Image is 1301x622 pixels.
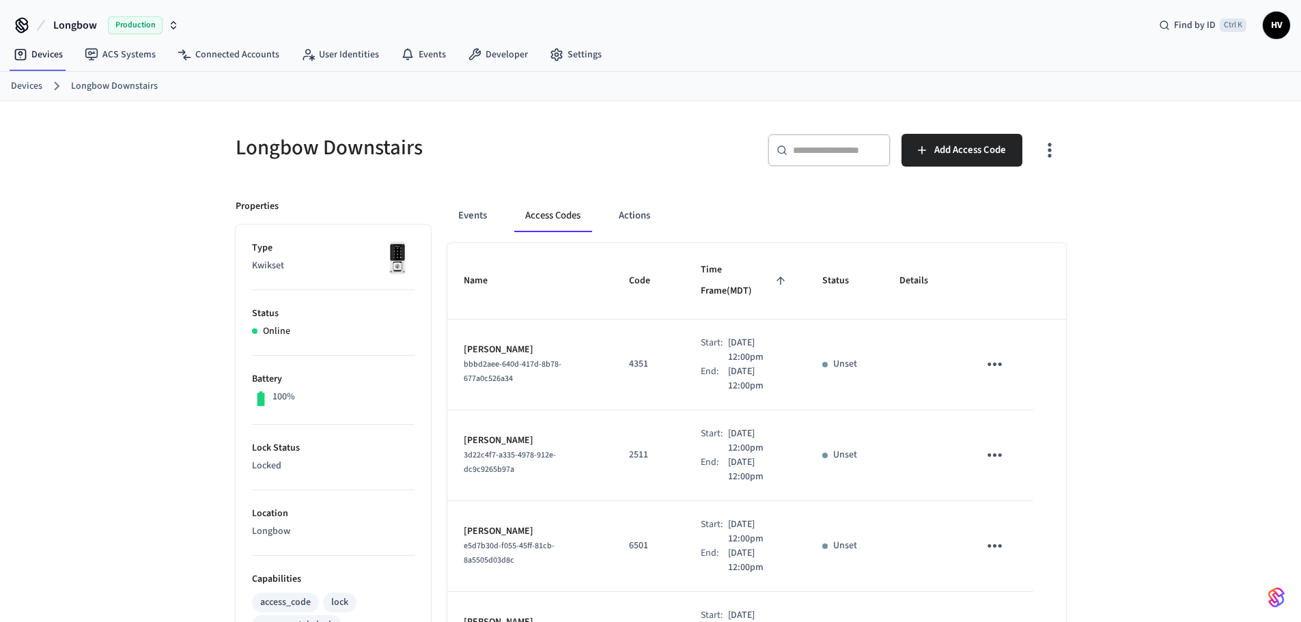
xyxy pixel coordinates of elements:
[701,518,728,546] div: Start:
[464,434,597,448] p: [PERSON_NAME]
[263,324,290,339] p: Online
[701,365,728,393] div: End:
[252,572,415,586] p: Capabilities
[464,524,597,539] p: [PERSON_NAME]
[629,448,668,462] p: 2511
[728,427,789,455] p: [DATE] 12:00pm
[899,270,946,292] span: Details
[252,307,415,321] p: Status
[728,546,789,575] p: [DATE] 12:00pm
[390,42,457,67] a: Events
[464,343,597,357] p: [PERSON_NAME]
[252,259,415,273] p: Kwikset
[252,241,415,255] p: Type
[822,270,867,292] span: Status
[629,270,668,292] span: Code
[728,336,789,365] p: [DATE] 12:00pm
[290,42,390,67] a: User Identities
[728,518,789,546] p: [DATE] 12:00pm
[1220,18,1246,32] span: Ctrl K
[833,539,857,553] p: Unset
[833,448,857,462] p: Unset
[3,42,74,67] a: Devices
[167,42,290,67] a: Connected Accounts
[252,441,415,455] p: Lock Status
[457,42,539,67] a: Developer
[1148,13,1257,38] div: Find by IDCtrl K
[701,455,728,484] div: End:
[74,42,167,67] a: ACS Systems
[1264,13,1289,38] span: HV
[701,259,789,302] span: Time Frame(MDT)
[1263,12,1290,39] button: HV
[608,199,661,232] button: Actions
[701,546,728,575] div: End:
[53,17,97,33] span: Longbow
[252,524,415,539] p: Longbow
[252,372,415,386] p: Battery
[1268,586,1285,608] img: SeamLogoGradient.69752ec5.svg
[260,595,311,610] div: access_code
[539,42,613,67] a: Settings
[728,365,789,393] p: [DATE] 12:00pm
[380,241,415,275] img: Kwikset Halo Touchscreen Wifi Enabled Smart Lock, Polished Chrome, Front
[701,427,728,455] div: Start:
[252,459,415,473] p: Locked
[464,358,561,384] span: bbbd2aee-640d-417d-8b78-677a0c526a34
[11,79,42,94] a: Devices
[447,199,498,232] button: Events
[934,141,1006,159] span: Add Access Code
[252,507,415,521] p: Location
[1174,18,1216,32] span: Find by ID
[71,79,158,94] a: Longbow Downstairs
[331,595,348,610] div: lock
[464,540,555,566] span: e5d7b30d-f055-45ff-81cb-8a5505d03d8c
[236,134,643,162] h5: Longbow Downstairs
[447,199,1066,232] div: ant example
[701,336,728,365] div: Start:
[236,199,279,214] p: Properties
[514,199,591,232] button: Access Codes
[833,357,857,371] p: Unset
[728,455,789,484] p: [DATE] 12:00pm
[272,390,295,404] p: 100%
[464,270,505,292] span: Name
[108,16,163,34] span: Production
[629,539,668,553] p: 6501
[464,449,556,475] span: 3d22c4f7-a335-4978-912e-dc9c9265b97a
[901,134,1022,167] button: Add Access Code
[629,357,668,371] p: 4351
